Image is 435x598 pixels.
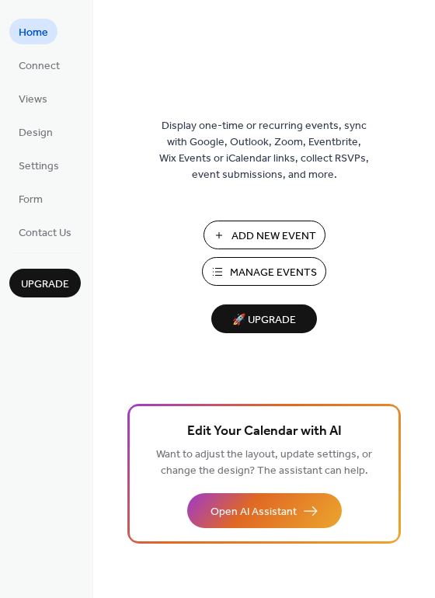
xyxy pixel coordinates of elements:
[19,125,53,141] span: Design
[9,269,81,297] button: Upgrade
[19,158,59,175] span: Settings
[156,444,372,482] span: Want to adjust the layout, update settings, or change the design? The assistant can help.
[9,85,57,111] a: Views
[9,19,57,44] a: Home
[230,265,317,281] span: Manage Events
[9,219,81,245] a: Contact Us
[19,25,48,41] span: Home
[9,152,68,178] a: Settings
[211,504,297,520] span: Open AI Assistant
[21,276,69,293] span: Upgrade
[231,228,316,245] span: Add New Event
[9,119,62,144] a: Design
[9,52,69,78] a: Connect
[202,257,326,286] button: Manage Events
[19,225,71,242] span: Contact Us
[204,221,325,249] button: Add New Event
[19,92,47,108] span: Views
[221,310,308,331] span: 🚀 Upgrade
[19,192,43,208] span: Form
[9,186,52,211] a: Form
[19,58,60,75] span: Connect
[187,421,342,443] span: Edit Your Calendar with AI
[211,304,317,333] button: 🚀 Upgrade
[187,493,342,528] button: Open AI Assistant
[159,118,369,183] span: Display one-time or recurring events, sync with Google, Outlook, Zoom, Eventbrite, Wix Events or ...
